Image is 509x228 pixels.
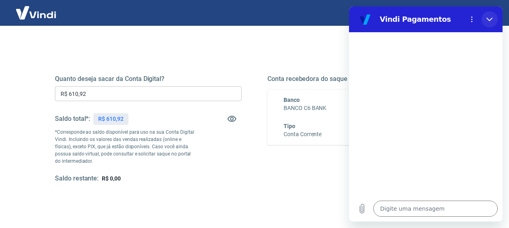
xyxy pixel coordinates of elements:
[284,123,295,129] span: Tipo
[102,175,121,182] span: R$ 0,00
[284,104,438,112] h6: BANCO C6 BANK
[55,115,90,123] h5: Saldo total*:
[349,6,503,222] iframe: Janela de mensagens
[55,174,99,183] h5: Saldo restante:
[284,97,300,103] span: Banco
[10,0,62,25] img: Vindi
[55,75,242,83] h5: Quanto deseja sacar da Conta Digital?
[267,75,454,83] h5: Conta recebedora do saque
[98,115,124,123] p: R$ 610,92
[284,130,322,139] h6: Conta Corrente
[55,129,195,165] p: *Corresponde ao saldo disponível para uso na sua Conta Digital Vindi. Incluindo os valores das ve...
